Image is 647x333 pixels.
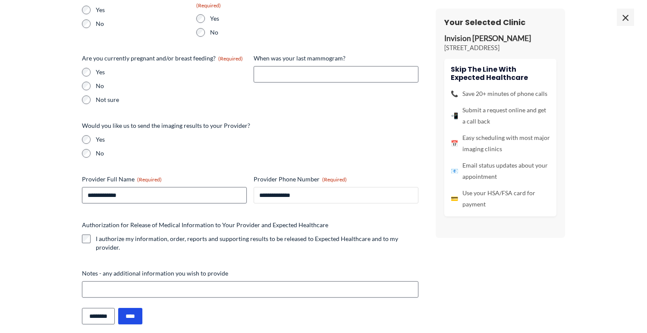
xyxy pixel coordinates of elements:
[96,68,247,76] label: Yes
[218,55,243,62] span: (Required)
[96,135,418,144] label: Yes
[444,17,556,27] h3: Your Selected Clinic
[451,160,550,182] li: Email status updates about your appointment
[322,176,347,183] span: (Required)
[444,44,556,52] p: [STREET_ADDRESS]
[210,28,304,37] label: No
[82,121,250,130] legend: Would you like us to send the imaging results to your Provider?
[451,138,458,149] span: 📅
[254,175,418,184] label: Provider Phone Number
[617,9,634,26] span: ×
[451,88,550,99] li: Save 20+ minutes of phone calls
[96,95,247,104] label: Not sure
[96,82,247,90] label: No
[451,110,458,121] span: 📲
[254,54,418,63] label: When was your last mammogram?
[82,175,247,184] label: Provider Full Name
[82,269,418,278] label: Notes - any additional information you wish to provide
[210,14,304,23] label: Yes
[451,65,550,82] h4: Skip the line with Expected Healthcare
[444,34,556,44] p: Invision [PERSON_NAME]
[82,54,243,63] legend: Are you currently pregnant and/or breast feeding?
[451,88,458,99] span: 📞
[451,165,458,177] span: 📧
[96,6,189,14] label: Yes
[451,187,550,210] li: Use your HSA/FSA card for payment
[451,105,550,127] li: Submit a request online and get a call back
[82,221,328,229] legend: Authorization for Release of Medical Information to Your Provider and Expected Healthcare
[451,193,458,204] span: 💳
[96,235,418,252] label: I authorize my information, order, reports and supporting results to be released to Expected Heal...
[96,149,418,158] label: No
[451,132,550,155] li: Easy scheduling with most major imaging clinics
[96,19,189,28] label: No
[137,176,162,183] span: (Required)
[196,2,221,9] span: (Required)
